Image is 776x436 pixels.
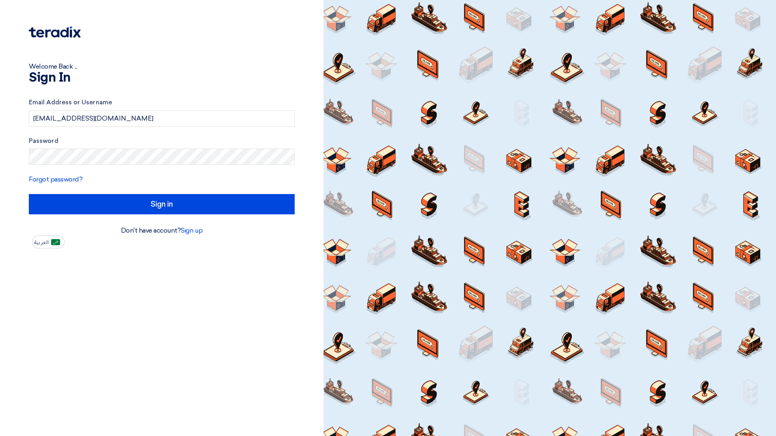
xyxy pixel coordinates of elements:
img: Teradix logo [29,26,81,38]
div: Don't have account? [29,226,295,235]
span: العربية [34,240,49,245]
a: Sign up [181,227,203,234]
input: Sign in [29,194,295,214]
button: العربية [32,235,65,248]
h1: Sign In [29,71,295,84]
img: ar-AR.png [51,239,60,245]
a: Forgot password? [29,175,82,183]
input: Enter your business email or username [29,110,295,127]
label: Password [29,136,295,146]
label: Email Address or Username [29,98,295,107]
div: Welcome Back ... [29,62,295,71]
